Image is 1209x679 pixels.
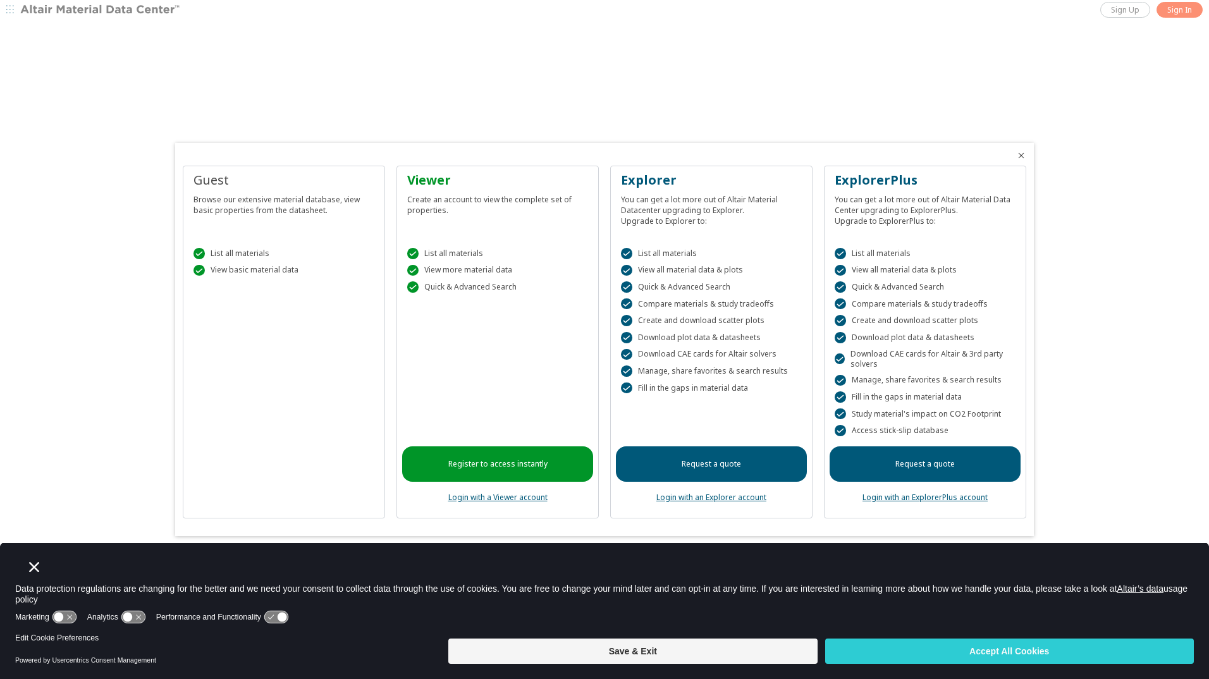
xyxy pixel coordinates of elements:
div:  [407,265,419,276]
div:  [835,425,846,436]
div:  [621,265,632,276]
div: Quick & Advanced Search [621,281,802,293]
div: List all materials [835,248,1016,259]
div: Download CAE cards for Altair & 3rd party solvers [835,349,1016,369]
div: You can get a lot more out of Altair Material Datacenter upgrading to Explorer. Upgrade to Explor... [621,189,802,226]
div: Download plot data & datasheets [835,332,1016,343]
div:  [621,332,632,343]
div:  [621,248,632,259]
div:  [193,265,205,276]
div: Manage, share favorites & search results [835,375,1016,386]
div:  [407,281,419,293]
div: Fill in the gaps in material data [621,382,802,394]
a: Login with an Explorer account [656,492,766,503]
div: View more material data [407,265,588,276]
div:  [407,248,419,259]
div:  [621,298,632,310]
div: List all materials [621,248,802,259]
div: Create an account to view the complete set of properties. [407,189,588,216]
div: Download plot data & datasheets [621,332,802,343]
div: You can get a lot more out of Altair Material Data Center upgrading to ExplorerPlus. Upgrade to E... [835,189,1016,226]
div: Guest [193,171,374,189]
div: View all material data & plots [835,265,1016,276]
div:  [835,315,846,326]
a: Login with an ExplorerPlus account [862,492,988,503]
a: Register to access instantly [402,446,593,482]
a: Login with a Viewer account [448,492,548,503]
a: Request a quote [830,446,1021,482]
div: Compare materials & study tradeoffs [835,298,1016,310]
div: Explorer [621,171,802,189]
div: View basic material data [193,265,374,276]
div:  [835,391,846,403]
div:  [835,248,846,259]
div: Browse our extensive material database, view basic properties from the datasheet. [193,189,374,216]
div:  [835,281,846,293]
div:  [835,353,845,365]
div: Download CAE cards for Altair solvers [621,349,802,360]
div:  [621,349,632,360]
div:  [835,265,846,276]
div:  [835,408,846,420]
div: View all material data & plots [621,265,802,276]
div:  [621,281,632,293]
div: ExplorerPlus [835,171,1016,189]
div:  [835,375,846,386]
div:  [621,315,632,326]
div: List all materials [407,248,588,259]
div:  [835,298,846,310]
div: Manage, share favorites & search results [621,365,802,377]
div: Quick & Advanced Search [407,281,588,293]
div: Compare materials & study tradeoffs [621,298,802,310]
div:  [193,248,205,259]
div: Access stick-slip database [835,425,1016,436]
div: Viewer [407,171,588,189]
a: Request a quote [616,446,807,482]
div: Study material's impact on CO2 Footprint [835,408,1016,420]
button: Close [1016,150,1026,161]
div: List all materials [193,248,374,259]
div: Create and download scatter plots [835,315,1016,326]
div: Fill in the gaps in material data [835,391,1016,403]
div: Quick & Advanced Search [835,281,1016,293]
div:  [621,382,632,394]
div:  [621,365,632,377]
div:  [835,332,846,343]
div: Create and download scatter plots [621,315,802,326]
